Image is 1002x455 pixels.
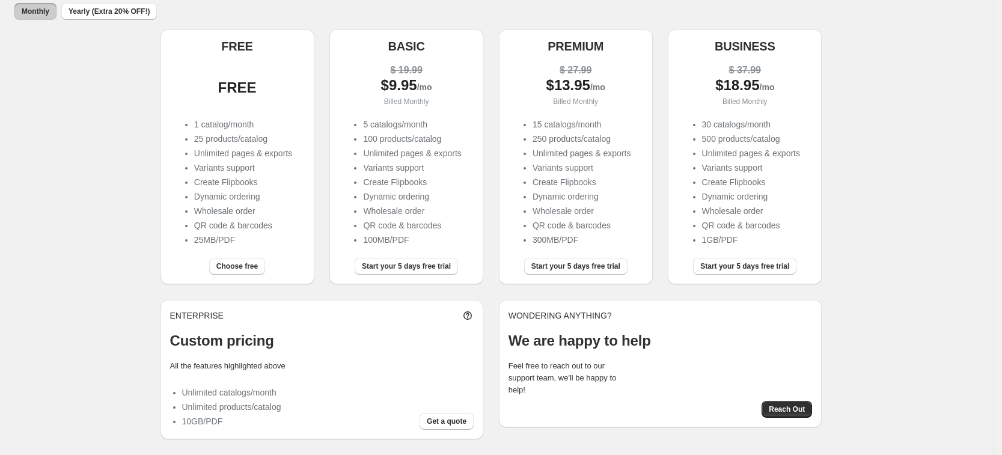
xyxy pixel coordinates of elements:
[702,205,800,217] li: Wholesale order
[363,219,461,231] li: QR code & barcodes
[14,3,57,20] button: Monthly
[677,79,812,93] div: $ 18.95
[209,258,265,275] button: Choose free
[509,331,813,350] p: We are happy to help
[702,234,800,246] li: 1GB/PDF
[363,176,461,188] li: Create Flipbooks
[702,162,800,174] li: Variants support
[533,147,631,159] li: Unlimited pages & exports
[170,361,286,370] label: All the features highlighted above
[363,205,461,217] li: Wholesale order
[702,219,800,231] li: QR code & barcodes
[693,258,796,275] button: Start your 5 days free trial
[531,261,620,271] span: Start your 5 days free trial
[194,219,292,231] li: QR code & barcodes
[715,39,775,53] h5: BUSINESS
[702,191,800,203] li: Dynamic ordering
[524,258,628,275] button: Start your 5 days free trial
[194,176,292,188] li: Create Flipbooks
[363,162,461,174] li: Variants support
[363,234,461,246] li: 100MB/PDF
[548,39,603,53] h5: PREMIUM
[533,162,631,174] li: Variants support
[182,386,281,399] li: Unlimited catalogs/month
[339,96,474,108] p: Billed Monthly
[590,82,605,92] span: /mo
[760,82,775,92] span: /mo
[700,261,789,271] span: Start your 5 days free trial
[509,64,643,76] div: $ 27.99
[194,118,292,130] li: 1 catalog/month
[221,39,253,53] h5: FREE
[533,118,631,130] li: 15 catalogs/month
[702,176,800,188] li: Create Flipbooks
[533,191,631,203] li: Dynamic ordering
[216,261,258,271] span: Choose free
[194,191,292,203] li: Dynamic ordering
[170,310,224,322] p: ENTERPRISE
[194,162,292,174] li: Variants support
[420,413,474,430] button: Get a quote
[388,39,424,53] h5: BASIC
[533,205,631,217] li: Wholesale order
[533,176,631,188] li: Create Flipbooks
[533,234,631,246] li: 300MB/PDF
[363,147,461,159] li: Unlimited pages & exports
[509,360,629,396] p: Feel free to reach out to our support team, we'll be happy to help!
[769,405,805,414] span: Reach Out
[194,147,292,159] li: Unlimited pages & exports
[170,82,305,94] div: FREE
[533,219,631,231] li: QR code & barcodes
[339,79,474,93] div: $ 9.95
[170,331,474,350] p: Custom pricing
[677,96,812,108] p: Billed Monthly
[427,417,466,426] span: Get a quote
[61,3,157,20] button: Yearly (Extra 20% OFF!)
[182,415,281,427] li: 10GB/PDF
[363,191,461,203] li: Dynamic ordering
[762,401,812,418] button: Reach Out
[509,79,643,93] div: $ 13.95
[194,205,292,217] li: Wholesale order
[677,64,812,76] div: $ 37.99
[509,310,813,322] p: WONDERING ANYTHING?
[363,133,461,145] li: 100 products/catalog
[355,258,458,275] button: Start your 5 days free trial
[194,133,292,145] li: 25 products/catalog
[417,82,432,92] span: /mo
[363,118,461,130] li: 5 catalogs/month
[702,147,800,159] li: Unlimited pages & exports
[509,96,643,108] p: Billed Monthly
[362,261,451,271] span: Start your 5 days free trial
[182,401,281,413] li: Unlimited products/catalog
[339,64,474,76] div: $ 19.99
[702,118,800,130] li: 30 catalogs/month
[702,133,800,145] li: 500 products/catalog
[22,7,49,16] span: Monthly
[194,234,292,246] li: 25MB/PDF
[69,7,150,16] span: Yearly (Extra 20% OFF!)
[533,133,631,145] li: 250 products/catalog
